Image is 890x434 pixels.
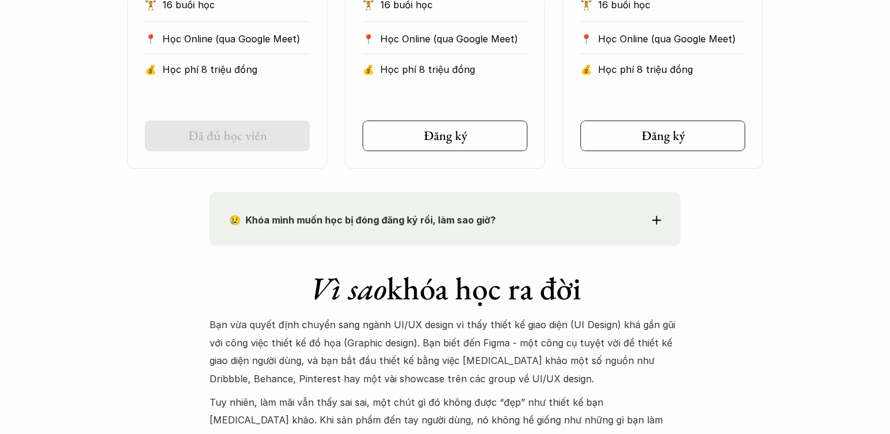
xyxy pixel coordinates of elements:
p: 💰 [580,61,592,78]
p: 💰 [363,61,374,78]
p: Học phí 8 triệu đồng [380,61,527,78]
h5: Đăng ký [424,128,467,143]
h1: khóa học ra đời [210,269,680,308]
p: 📍 [363,34,374,45]
h5: Đã đủ học viên [188,128,267,143]
p: Học Online (qua Google Meet) [380,30,527,48]
p: Học phí 8 triệu đồng [162,61,310,78]
p: Học Online (qua Google Meet) [598,30,745,48]
p: 📍 [580,34,592,45]
p: Học Online (qua Google Meet) [162,30,310,48]
a: Đăng ký [363,121,527,151]
p: 📍 [145,34,157,45]
p: Học phí 8 triệu đồng [598,61,745,78]
p: 💰 [145,61,157,78]
h5: Đăng ký [642,128,685,143]
em: Vì sao [310,268,387,309]
a: Đăng ký [580,121,745,151]
strong: 😢 Khóa mình muốn học bị đóng đăng ký rồi, làm sao giờ? [229,214,496,226]
p: Bạn vừa quyết định chuyển sang ngành UI/UX design vì thấy thiết kế giao diện (UI Design) khá gần ... [210,316,680,388]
